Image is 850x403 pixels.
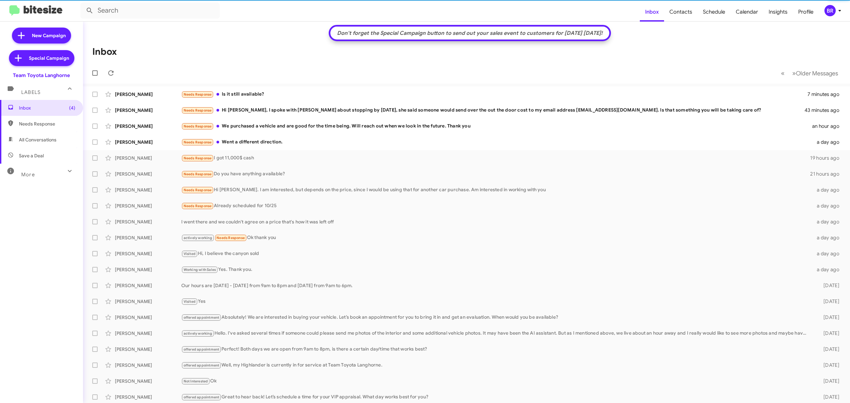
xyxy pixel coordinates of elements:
div: [PERSON_NAME] [115,234,181,241]
button: Next [788,66,842,80]
span: Labels [21,89,41,95]
div: [PERSON_NAME] [115,394,181,400]
div: I went there and we couldn't agree on a price that's how it was left off [181,218,811,225]
div: Hi [PERSON_NAME], I spoke with [PERSON_NAME] about stopping by [DATE], she said someone would sen... [181,107,805,114]
div: Is it still available? [181,91,807,98]
span: Needs Response [184,108,212,113]
div: [PERSON_NAME] [115,218,181,225]
span: Needs Response [184,172,212,176]
div: [DATE] [811,378,845,384]
span: Visited [184,252,196,256]
div: [PERSON_NAME] [115,298,181,305]
h1: Inbox [92,46,117,57]
span: New Campaign [32,32,66,39]
div: [PERSON_NAME] [115,139,181,145]
div: Yes [181,298,811,305]
div: [PERSON_NAME] [115,314,181,321]
a: Profile [793,2,819,22]
div: [PERSON_NAME] [115,123,181,129]
div: [PERSON_NAME] [115,107,181,114]
div: [DATE] [811,394,845,400]
a: Contacts [664,2,698,22]
a: Special Campaign [9,50,74,66]
div: Yes. Thank you. [181,266,811,274]
div: Went a different direction. [181,138,811,146]
div: Already scheduled for 10/25 [181,202,811,210]
div: Well, my Highlander is currently in for service at Team Toyota Langhorne. [181,362,811,369]
span: Needs Response [19,121,75,127]
div: [PERSON_NAME] [115,362,181,368]
span: Not Interested [184,379,208,383]
div: Hello. I've asked several times if someone could please send me photos of the interior and some a... [181,330,811,337]
span: Needs Response [184,204,212,208]
a: Inbox [640,2,664,22]
div: Ok thank you [181,234,811,242]
span: (4) [69,105,75,111]
div: Our hours are [DATE] - [DATE] from 9am to 8pm and [DATE] from 9am to 6pm. [181,282,811,289]
div: [PERSON_NAME] [115,91,181,98]
div: [PERSON_NAME] [115,202,181,209]
span: offered appointment [184,347,219,352]
div: [PERSON_NAME] [115,171,181,177]
span: Save a Deal [19,152,44,159]
a: New Campaign [12,28,71,43]
div: I got 11,000$ cash [181,154,810,162]
div: Absolutely! We are interested in buying your vehicle. Let’s book an appointment for you to bring ... [181,314,811,321]
span: Inbox [19,105,75,111]
a: Schedule [698,2,730,22]
span: Older Messages [796,70,838,77]
div: [PERSON_NAME] [115,250,181,257]
div: 19 hours ago [810,155,845,161]
div: [DATE] [811,362,845,368]
a: Insights [763,2,793,22]
span: actively working [184,331,212,336]
div: a day ago [811,234,845,241]
div: [PERSON_NAME] [115,330,181,337]
div: a day ago [811,266,845,273]
div: Ok [181,377,811,385]
span: offered appointment [184,395,219,399]
div: an hour ago [811,123,845,129]
button: BR [819,5,843,16]
span: Working with Sales [184,268,216,272]
div: [DATE] [811,346,845,353]
span: offered appointment [184,363,219,367]
span: All Conversations [19,136,56,143]
div: Hi, I believe the canyon sold [181,250,811,258]
div: [PERSON_NAME] [115,187,181,193]
div: Don't forget the Special Campaign button to send out your sales event to customers for [DATE] [DA... [334,30,606,37]
div: Hi [PERSON_NAME]. I am interested, but depends on the price, since I would be using that for anot... [181,186,811,194]
span: Needs Response [216,236,245,240]
div: [PERSON_NAME] [115,155,181,161]
div: 21 hours ago [810,171,845,177]
span: « [781,69,785,77]
div: [PERSON_NAME] [115,282,181,289]
div: [DATE] [811,298,845,305]
div: [DATE] [811,330,845,337]
span: actively working [184,236,212,240]
span: Visited [184,299,196,304]
span: Needs Response [184,124,212,128]
div: a day ago [811,139,845,145]
span: Needs Response [184,92,212,97]
div: 7 minutes ago [807,91,845,98]
span: Needs Response [184,156,212,160]
div: Perfect! Both days we are open from 9am to 8pm, is there a certain day/time that works best? [181,346,811,353]
div: [DATE] [811,282,845,289]
div: a day ago [811,202,845,209]
span: Calendar [730,2,763,22]
span: Needs Response [184,188,212,192]
span: Special Campaign [29,55,69,61]
div: BR [824,5,836,16]
div: a day ago [811,218,845,225]
div: Great to hear back! Let’s schedule a time for your VIP appraisal. What day works best for you? [181,393,811,401]
input: Search [80,3,220,19]
button: Previous [777,66,789,80]
div: a day ago [811,187,845,193]
span: » [792,69,796,77]
div: 43 minutes ago [805,107,845,114]
span: More [21,172,35,178]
